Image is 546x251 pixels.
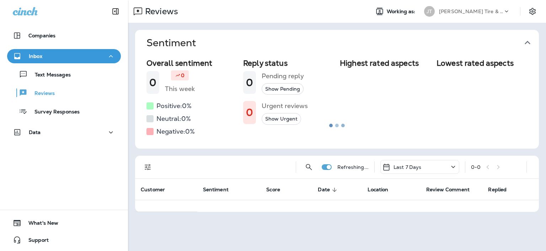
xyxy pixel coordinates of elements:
[7,67,121,82] button: Text Messages
[21,220,58,229] span: What's New
[29,53,42,59] p: Inbox
[7,104,121,119] button: Survey Responses
[27,90,55,97] p: Reviews
[28,33,55,38] p: Companies
[106,4,125,18] button: Collapse Sidebar
[28,72,71,79] p: Text Messages
[27,109,80,116] p: Survey Responses
[7,216,121,230] button: What's New
[21,237,49,246] span: Support
[7,233,121,247] button: Support
[7,49,121,63] button: Inbox
[7,28,121,43] button: Companies
[7,85,121,100] button: Reviews
[29,129,41,135] p: Data
[7,125,121,139] button: Data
